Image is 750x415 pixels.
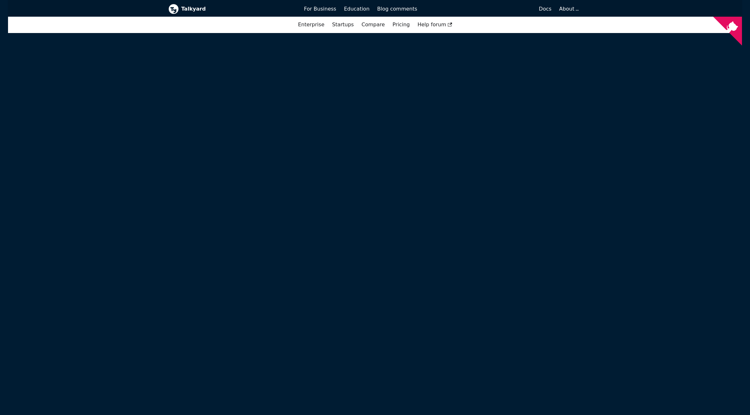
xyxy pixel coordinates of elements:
[362,21,385,28] a: Compare
[421,4,556,14] a: Docs
[373,4,421,14] a: Blog comments
[340,4,373,14] a: Education
[344,6,370,12] span: Education
[539,6,551,12] span: Docs
[413,19,456,30] a: Help forum
[294,19,328,30] a: Enterprise
[559,6,578,12] a: About
[300,4,340,14] a: For Business
[181,5,295,13] b: Talkyard
[304,6,337,12] span: For Business
[417,21,452,28] span: Help forum
[328,19,358,30] a: Startups
[168,4,295,14] a: Talkyard logoTalkyard
[168,4,179,14] img: Talkyard logo
[377,6,417,12] span: Blog comments
[389,19,414,30] a: Pricing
